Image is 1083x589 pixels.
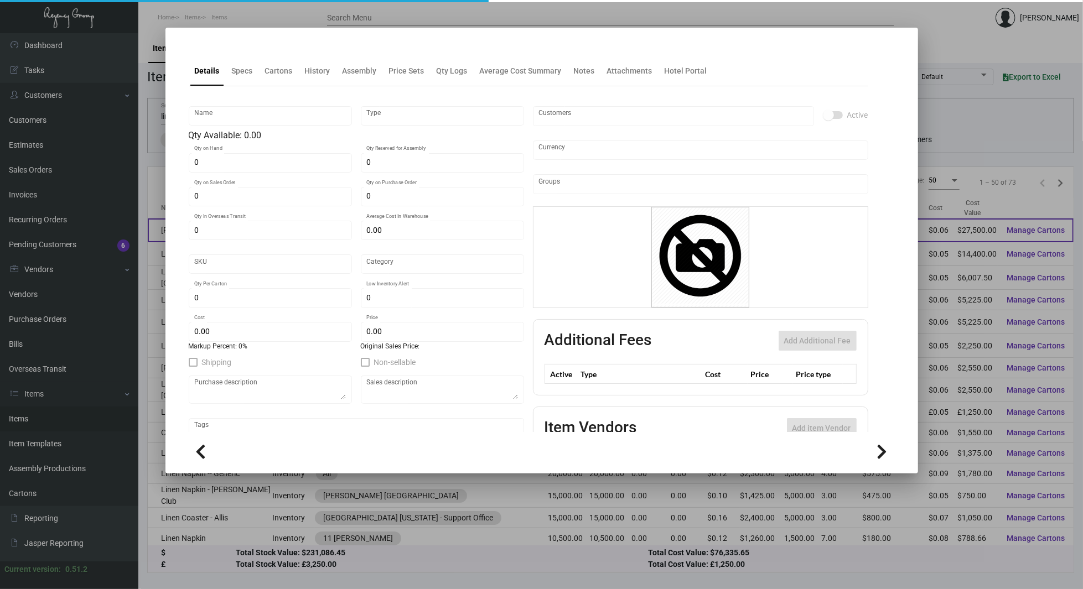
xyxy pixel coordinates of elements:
span: Active [847,108,868,122]
h2: Additional Fees [545,331,652,351]
div: 0.51.2 [65,564,87,575]
div: Hotel Portal [665,65,707,77]
div: Current version: [4,564,61,575]
span: Shipping [202,356,232,369]
h2: Item Vendors [545,418,637,438]
div: Attachments [607,65,652,77]
th: Type [578,364,702,384]
th: Active [545,364,578,384]
th: Cost [702,364,748,384]
div: Specs [232,65,253,77]
span: Non-sellable [374,356,416,369]
div: Qty Logs [437,65,468,77]
div: Details [195,65,220,77]
span: Add item Vendor [792,424,851,432]
input: Add new.. [538,112,808,121]
button: Add item Vendor [787,418,857,438]
div: History [305,65,330,77]
div: Price Sets [389,65,424,77]
div: Qty Available: 0.00 [189,129,524,142]
th: Price type [793,364,843,384]
button: Add Additional Fee [779,331,857,351]
input: Add new.. [538,180,862,189]
span: Add Additional Fee [784,336,851,345]
div: Assembly [343,65,377,77]
div: Cartons [265,65,293,77]
th: Price [748,364,793,384]
div: Notes [574,65,595,77]
div: Average Cost Summary [480,65,562,77]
